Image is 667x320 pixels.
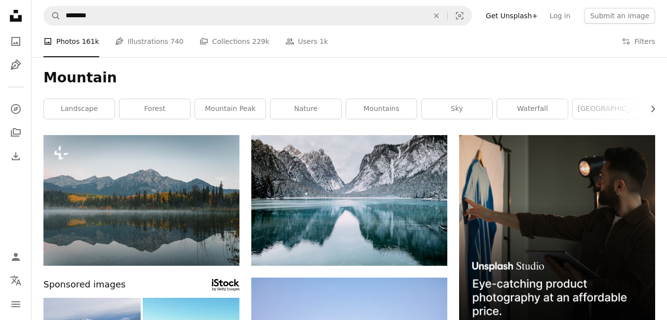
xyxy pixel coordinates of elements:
a: mountain peak [195,99,266,119]
a: Get Unsplash+ [480,8,544,24]
a: Illustrations [6,55,26,75]
a: Illustrations 740 [115,26,184,57]
button: scroll list to the right [644,99,655,119]
a: Log in / Sign up [6,247,26,267]
button: Filters [622,26,655,57]
a: forest [119,99,190,119]
a: nature [271,99,341,119]
span: 1k [319,36,328,47]
span: 229k [252,36,270,47]
a: sky [422,99,492,119]
a: Home — Unsplash [6,6,26,28]
a: body of water and snow-covered mountains during daytime [251,196,447,205]
a: Explore [6,99,26,119]
a: mountains [346,99,417,119]
a: Users 1k [285,26,328,57]
button: Search Unsplash [44,6,61,25]
button: Clear [426,6,447,25]
a: Log in [544,8,576,24]
button: Visual search [448,6,471,25]
span: Sponsored images [43,278,125,292]
a: Photos [6,32,26,51]
a: [GEOGRAPHIC_DATA] [573,99,643,119]
a: landscape [44,99,115,119]
a: Download History [6,146,26,166]
a: Collections [6,123,26,142]
button: Submit an image [584,8,655,24]
h1: Mountain [43,69,655,87]
img: body of water and snow-covered mountains during daytime [251,135,447,266]
a: waterfall [497,99,568,119]
a: a lake surrounded by trees with mountains in the background [43,196,239,205]
span: 740 [170,36,184,47]
img: a lake surrounded by trees with mountains in the background [43,135,239,266]
button: Menu [6,294,26,314]
button: Language [6,271,26,290]
a: Collections 229k [199,26,270,57]
form: Find visuals sitewide [43,6,472,26]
